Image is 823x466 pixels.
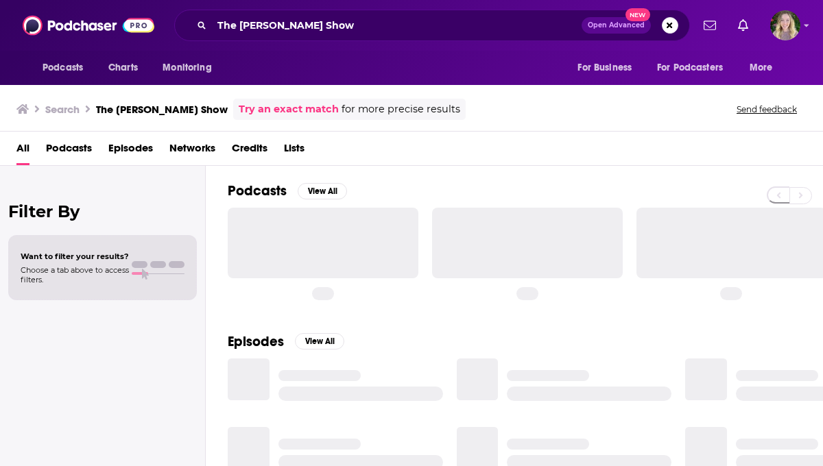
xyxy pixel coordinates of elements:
button: open menu [648,55,743,81]
span: Choose a tab above to access filters. [21,265,129,284]
a: Try an exact match [239,101,339,117]
span: Want to filter your results? [21,252,129,261]
h2: Episodes [228,333,284,350]
a: Show notifications dropdown [732,14,754,37]
span: Podcasts [43,58,83,77]
button: open menu [740,55,790,81]
span: Logged in as lauren19365 [770,10,800,40]
a: All [16,137,29,165]
button: View All [295,333,344,349]
h3: The [PERSON_NAME] Show [96,103,228,116]
a: Networks [169,137,215,165]
a: Credits [232,137,267,165]
h2: Filter By [8,201,197,221]
a: Episodes [108,137,153,165]
span: New [625,8,650,21]
img: Podchaser - Follow, Share and Rate Podcasts [23,12,154,38]
button: Open AdvancedNew [582,17,651,34]
button: open menu [153,55,229,81]
img: User Profile [770,10,800,40]
button: Show profile menu [770,10,800,40]
span: for more precise results [342,101,460,117]
h3: Search [45,103,80,116]
a: Podcasts [46,137,92,165]
input: Search podcasts, credits, & more... [212,14,582,36]
button: open menu [568,55,649,81]
a: PodcastsView All [228,182,347,199]
span: Open Advanced [588,22,645,29]
button: Send feedback [732,103,801,115]
span: For Podcasters [657,58,723,77]
button: open menu [33,55,101,81]
span: For Business [577,58,632,77]
span: Charts [108,58,138,77]
a: Show notifications dropdown [698,14,721,37]
span: Monitoring [163,58,211,77]
button: View All [298,183,347,199]
h2: Podcasts [228,182,287,199]
span: More [750,58,773,77]
a: Lists [284,137,305,165]
div: Search podcasts, credits, & more... [174,10,690,41]
a: Charts [99,55,146,81]
a: EpisodesView All [228,333,344,350]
